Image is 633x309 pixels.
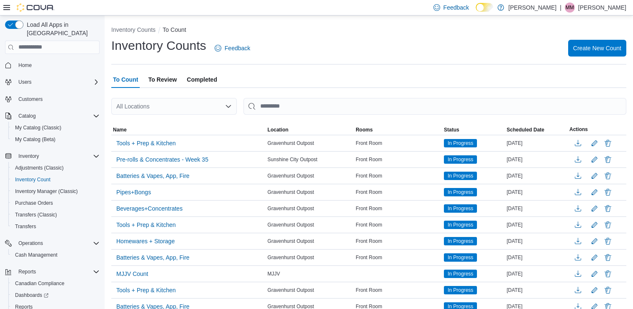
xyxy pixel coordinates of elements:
[211,40,254,57] a: Feedback
[15,60,35,70] a: Home
[603,220,613,230] button: Delete
[505,220,568,230] div: [DATE]
[12,290,100,300] span: Dashboards
[448,188,473,196] span: In Progress
[354,285,442,295] div: Front Room
[15,111,39,121] button: Catalog
[448,139,473,147] span: In Progress
[444,188,477,196] span: In Progress
[12,221,39,232] a: Transfers
[505,154,568,165] div: [DATE]
[12,210,100,220] span: Transfers (Classic)
[444,253,477,262] span: In Progress
[15,94,46,104] a: Customers
[12,186,81,196] a: Inventory Manager (Classic)
[560,3,561,13] p: |
[603,269,613,279] button: Delete
[116,237,175,245] span: Homewares + Storage
[505,285,568,295] div: [DATE]
[476,3,493,12] input: Dark Mode
[566,3,574,13] span: MM
[505,138,568,148] div: [DATE]
[12,278,100,288] span: Canadian Compliance
[444,139,477,147] span: In Progress
[116,221,176,229] span: Tools + Prep & Kitchen
[12,163,100,173] span: Adjustments (Classic)
[603,187,613,197] button: Delete
[15,280,64,287] span: Canadian Compliance
[116,139,176,147] span: Tools + Prep & Kitchen
[2,76,103,88] button: Users
[267,126,288,133] span: Location
[12,278,68,288] a: Canadian Compliance
[15,252,57,258] span: Cash Management
[8,134,103,145] button: My Catalog (Beta)
[444,221,477,229] span: In Progress
[508,3,556,13] p: [PERSON_NAME]
[116,204,182,213] span: Beverages+Concentrates
[8,209,103,221] button: Transfers (Classic)
[444,286,477,294] span: In Progress
[444,270,477,278] span: In Progress
[18,96,43,103] span: Customers
[113,284,179,296] button: Tools + Prep & Kitchen
[444,172,477,180] span: In Progress
[505,187,568,197] div: [DATE]
[266,125,354,135] button: Location
[8,122,103,134] button: My Catalog (Classic)
[448,205,473,212] span: In Progress
[505,171,568,181] div: [DATE]
[589,251,600,264] button: Edit count details
[15,136,56,143] span: My Catalog (Beta)
[15,77,100,87] span: Users
[15,188,78,195] span: Inventory Manager (Classic)
[15,200,53,206] span: Purchase Orders
[163,26,186,33] button: To Count
[589,235,600,247] button: Edit count details
[12,163,67,173] a: Adjustments (Classic)
[267,156,317,163] span: Sunshine City Outpost
[113,186,154,198] button: Pipes+Bongs
[113,235,178,247] button: Homewares + Storage
[113,170,193,182] button: Batteries & Vapes, App, Fire
[12,123,100,133] span: My Catalog (Classic)
[603,285,613,295] button: Delete
[111,26,156,33] button: Inventory Counts
[18,62,32,69] span: Home
[18,113,36,119] span: Catalog
[116,270,148,278] span: MJJV Count
[573,44,621,52] span: Create New Count
[111,26,626,36] nav: An example of EuiBreadcrumbs
[448,237,473,245] span: In Progress
[505,125,568,135] button: Scheduled Date
[448,286,473,294] span: In Progress
[15,238,46,248] button: Operations
[267,238,314,245] span: Gravenhurst Outpost
[12,175,100,185] span: Inventory Count
[15,151,100,161] span: Inventory
[18,153,39,160] span: Inventory
[448,254,473,261] span: In Progress
[18,268,36,275] span: Reports
[12,186,100,196] span: Inventory Manager (Classic)
[603,236,613,246] button: Delete
[354,252,442,263] div: Front Room
[116,188,151,196] span: Pipes+Bongs
[15,60,100,70] span: Home
[448,172,473,180] span: In Progress
[267,254,314,261] span: Gravenhurst Outpost
[2,237,103,249] button: Operations
[442,125,505,135] button: Status
[2,93,103,105] button: Customers
[8,174,103,185] button: Inventory Count
[111,125,266,135] button: Name
[267,205,314,212] span: Gravenhurst Outpost
[116,286,176,294] span: Tools + Prep & Kitchen
[578,3,626,13] p: [PERSON_NAME]
[113,71,138,88] span: To Count
[589,202,600,215] button: Edit count details
[505,269,568,279] div: [DATE]
[15,267,39,277] button: Reports
[354,138,442,148] div: Front Room
[505,203,568,214] div: [DATE]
